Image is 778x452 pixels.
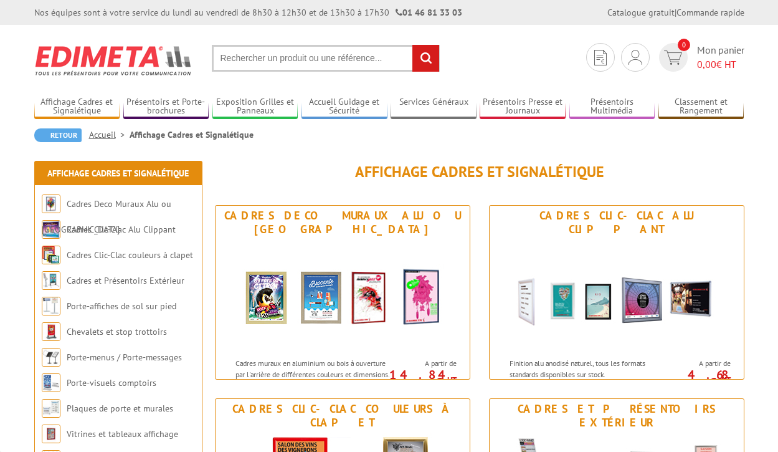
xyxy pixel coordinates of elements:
a: Porte-visuels comptoirs [67,377,156,388]
input: rechercher [412,45,439,72]
img: Plaques de porte et murales [42,399,60,418]
a: Cadres Deco Muraux Alu ou [GEOGRAPHIC_DATA] Cadres Deco Muraux Alu ou Bois Cadres muraux en alumi... [215,205,470,380]
h1: Affichage Cadres et Signalétique [215,164,744,180]
img: Cadres Deco Muraux Alu ou Bois [42,195,60,213]
img: devis rapide [629,50,642,65]
a: Cadres et Présentoirs Extérieur [67,275,184,286]
a: Porte-affiches de sol sur pied [67,301,176,312]
a: Accueil [89,129,130,140]
div: Cadres Clic-Clac couleurs à clapet [219,402,467,430]
img: Edimeta [34,37,193,84]
a: Retour [34,128,82,142]
img: Cadres et Présentoirs Extérieur [42,271,60,290]
span: 0 [678,39,690,51]
p: 14.84 € [387,371,457,386]
img: Chevalets et stop trottoirs [42,322,60,341]
a: Catalogue gratuit [607,7,675,18]
li: Affichage Cadres et Signalétique [130,128,254,141]
a: Affichage Cadres et Signalétique [34,97,120,117]
img: devis rapide [594,50,607,65]
span: 0,00 [697,58,716,70]
a: Cadres Deco Muraux Alu ou [GEOGRAPHIC_DATA] [42,198,171,235]
div: | [607,6,744,19]
img: Cadres Clic-Clac Alu Clippant [501,239,732,352]
a: Services Généraux [391,97,477,117]
strong: 01 46 81 33 03 [396,7,462,18]
span: € HT [697,57,744,72]
img: Porte-menus / Porte-messages [42,348,60,367]
a: Vitrines et tableaux affichage [67,428,178,440]
div: Nos équipes sont à votre service du lundi au vendredi de 8h30 à 12h30 et de 13h30 à 17h30 [34,6,462,19]
a: Commande rapide [676,7,744,18]
span: A partir de [667,358,731,368]
sup: HT [447,375,457,385]
a: Présentoirs Presse et Journaux [480,97,566,117]
a: Classement et Rangement [658,97,744,117]
a: Porte-menus / Porte-messages [67,352,182,363]
a: Affichage Cadres et Signalétique [47,168,189,179]
a: Présentoirs et Porte-brochures [123,97,209,117]
p: Finition alu anodisé naturel, tous les formats standards disponibles sur stock. [510,358,664,379]
img: Cadres Clic-Clac couleurs à clapet [42,246,60,264]
a: Chevalets et stop trottoirs [67,326,167,337]
a: Cadres Clic-Clac Alu Clippant Cadres Clic-Clac Alu Clippant Finition alu anodisé naturel, tous le... [489,205,744,380]
a: devis rapide 0 Mon panier 0,00€ HT [656,43,744,72]
img: Cadres Deco Muraux Alu ou Bois [227,239,458,352]
span: Mon panier [697,43,744,72]
p: 4.68 € [661,371,731,386]
a: Présentoirs Multimédia [569,97,655,117]
a: Cadres Clic-Clac couleurs à clapet [67,249,193,261]
input: Rechercher un produit ou une référence... [212,45,440,72]
img: Porte-affiches de sol sur pied [42,297,60,315]
img: Vitrines et tableaux affichage [42,425,60,443]
sup: HT [721,375,731,385]
div: Cadres Deco Muraux Alu ou [GEOGRAPHIC_DATA] [219,209,467,236]
a: Exposition Grilles et Panneaux [212,97,298,117]
div: Cadres Clic-Clac Alu Clippant [493,209,741,236]
img: Porte-visuels comptoirs [42,373,60,392]
div: Cadres et Présentoirs Extérieur [493,402,741,430]
img: devis rapide [664,50,682,65]
a: Plaques de porte et murales [67,403,173,414]
a: Accueil Guidage et Sécurité [301,97,387,117]
span: A partir de [393,358,457,368]
a: Cadres Clic-Clac Alu Clippant [67,224,176,235]
p: Cadres muraux en aluminium ou bois à ouverture par l'arrière de différentes couleurs et dimension... [235,358,390,401]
